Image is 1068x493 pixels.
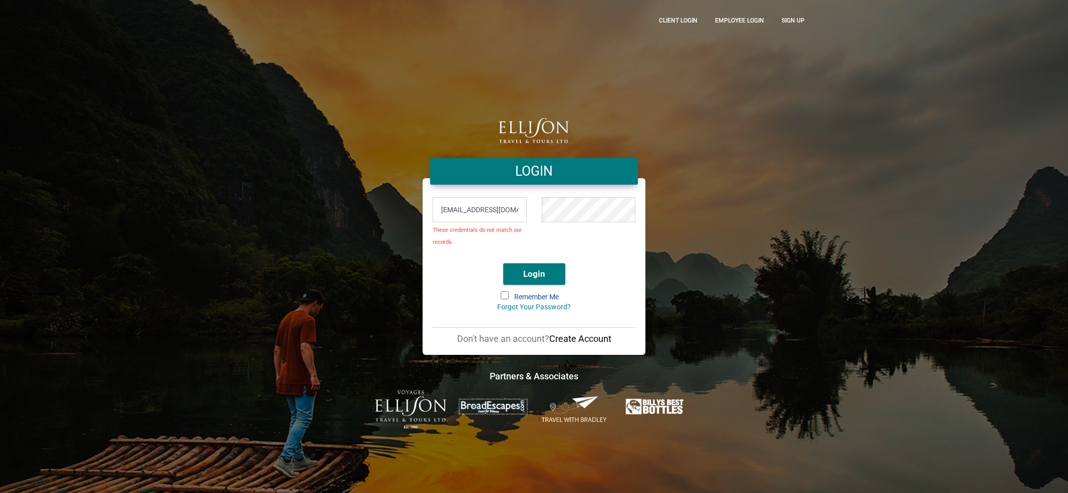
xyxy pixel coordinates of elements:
[375,390,447,429] img: ET-Voyages-text-colour-Logo-with-est.png
[539,395,611,423] img: Travel-With-Bradley.png
[620,396,692,417] img: Billys-Best-Bottles.png
[502,292,566,302] label: Remember Me
[433,227,522,245] strong: These credentials do not match our records.
[433,197,527,222] input: Email Address
[549,333,611,344] a: Create Account
[707,8,772,33] a: Employee Login
[256,370,812,382] h4: Partners & Associates
[433,333,635,345] p: Don't have an account?
[503,263,565,285] button: Login
[499,118,570,143] img: logo.png
[774,8,812,33] a: Sign up
[438,162,630,181] h4: LOGIN
[497,303,571,311] a: Forgot Your Password?
[651,8,705,33] a: CLient Login
[457,398,529,415] img: broadescapes.png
